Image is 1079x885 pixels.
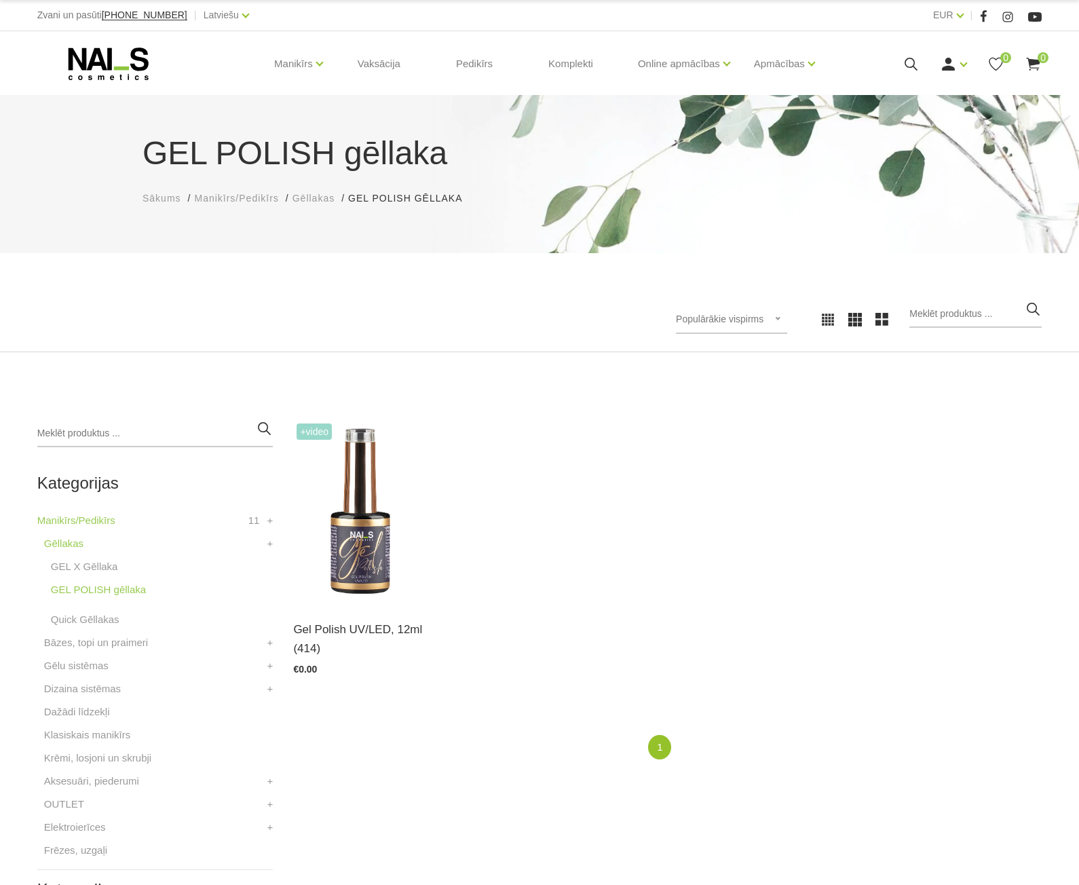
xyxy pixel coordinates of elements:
[194,7,197,24] span: |
[267,535,273,552] a: +
[267,635,273,651] a: +
[267,819,273,835] a: +
[274,37,313,91] a: Manikīrs
[1025,56,1042,73] a: 0
[909,301,1042,328] input: Meklēt produktus ...
[44,773,139,789] a: Aksesuāri, piederumi
[37,420,273,447] input: Meklēt produktus ...
[267,658,273,674] a: +
[970,7,973,24] span: |
[143,191,181,206] a: Sākums
[194,193,278,204] span: Manikīrs/Pedikīrs
[267,681,273,697] a: +
[987,56,1004,73] a: 0
[1000,52,1011,63] span: 0
[267,796,273,812] a: +
[638,37,720,91] a: Online apmācības
[754,37,805,91] a: Apmācības
[44,750,151,766] a: Krēmi, losjoni un skrubji
[293,664,317,675] span: €0.00
[293,620,427,657] a: Gel Polish UV/LED, 12ml (414)
[648,735,671,760] a: 1
[292,193,335,204] span: Gēllakas
[293,420,427,603] img: Ilgnoturīga, intensīvi pigmentēta gellaka. Viegli klājas, lieliski žūst, nesaraujas, neatkāpjas n...
[102,10,187,20] span: [PHONE_NUMBER]
[1038,52,1048,63] span: 0
[51,582,146,598] a: GEL POLISH gēllaka
[51,559,118,575] a: GEL X Gēllaka
[51,611,119,628] a: Quick Gēllakas
[267,512,273,529] a: +
[348,191,476,206] li: GEL POLISH gēllaka
[44,819,106,835] a: Elektroierīces
[37,512,115,529] a: Manikīrs/Pedikīrs
[44,842,107,859] a: Frēzes, uzgaļi
[292,191,335,206] a: Gēllakas
[143,193,181,204] span: Sākums
[297,423,332,440] span: +video
[44,658,109,674] a: Gēlu sistēmas
[44,704,110,720] a: Dažādi līdzekļi
[37,474,273,492] h2: Kategorijas
[44,727,131,743] a: Klasiskais manikīrs
[267,773,273,789] a: +
[37,7,187,24] div: Zvani un pasūti
[143,129,936,178] h1: GEL POLISH gēllaka
[537,31,604,96] a: Komplekti
[102,10,187,20] a: [PHONE_NUMBER]
[44,635,148,651] a: Bāzes, topi un praimeri
[293,735,1042,760] nav: catalog-product-list
[933,7,953,23] a: EUR
[676,314,763,324] span: Populārākie vispirms
[44,796,84,812] a: OUTLET
[445,31,504,96] a: Pedikīrs
[194,191,278,206] a: Manikīrs/Pedikīrs
[347,31,411,96] a: Vaksācija
[204,7,239,23] a: Latviešu
[44,535,83,552] a: Gēllakas
[248,512,260,529] span: 11
[44,681,121,697] a: Dizaina sistēmas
